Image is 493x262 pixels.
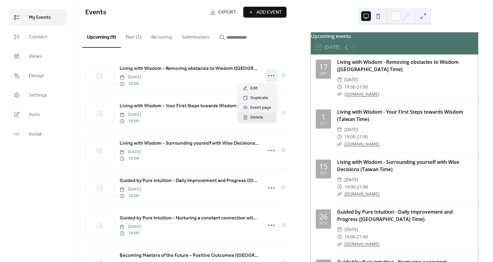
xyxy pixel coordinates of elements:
[320,171,327,175] div: Oct
[9,9,67,26] a: My Events
[29,14,51,21] span: My Events
[337,209,453,222] a: Guided by Pure Intuition - Daily Improvement and Progress ([GEOGRAPHIC_DATA] Time)
[320,122,327,126] div: Oct
[9,29,67,45] a: Connect
[319,222,327,226] div: Nov
[344,191,379,197] a: [DOMAIN_NAME]
[357,233,368,240] span: 21:00
[120,214,259,222] a: Guided by Pure Intuition - Nurturing a constant connection with the Creator (Taiwan Time)
[120,193,141,199] span: 19:00
[120,177,259,185] a: Guided by Pure Intuition - Daily Improvement and Progress ([GEOGRAPHIC_DATA] Time)
[9,106,67,123] a: Form
[337,133,342,140] div: ​
[337,190,342,198] div: ​
[120,102,259,110] span: Living with Wisdom - Your First Steps towards Wisdom (Taiwan Time)
[120,186,141,193] span: [DATE]
[337,159,459,173] a: Living with Wisdom - Surrounding yourself with Wise Decisions (Taiwan Time)
[337,59,459,73] a: Living with Wisdom - Removing obstacles to Wisdom ([GEOGRAPHIC_DATA] Time)
[337,126,342,133] div: ​
[256,9,282,16] span: Add Event
[319,63,328,71] div: 17
[319,163,328,170] div: 15
[344,133,355,140] span: 19:00
[120,149,141,155] span: [DATE]
[344,91,379,97] a: [DOMAIN_NAME]
[82,25,121,48] button: Upcoming (9)
[344,141,379,147] a: [DOMAIN_NAME]
[344,233,355,240] span: 19:00
[85,6,106,19] span: Events
[337,233,342,240] div: ​
[337,76,342,83] div: ​
[250,95,268,102] span: Duplicate
[344,241,379,247] a: [DOMAIN_NAME]
[357,183,368,191] span: 21:00
[337,240,342,248] div: ​
[120,112,141,118] span: [DATE]
[120,140,259,147] a: Living with Wisdom - Surrounding yourself with Wise Decisions (Taiwan Time)
[9,67,67,84] a: Design
[120,81,141,87] span: 19:00
[250,114,263,121] span: Delete
[29,111,40,119] span: Form
[29,33,48,41] span: Connect
[205,7,241,18] a: Export
[120,230,141,236] span: 19:00
[344,176,358,183] span: [DATE]
[120,252,259,260] a: Becoming Masters of the Future - Positive Outcomes ([GEOGRAPHIC_DATA] Time)
[337,83,342,91] div: ​
[29,53,42,60] span: Views
[344,126,358,133] span: [DATE]
[218,9,236,16] span: Export
[355,133,357,140] span: -
[121,25,146,47] button: Past (1)
[337,183,342,191] div: ​
[243,7,287,18] button: Add Event
[320,72,327,76] div: Sep
[337,140,342,148] div: ​
[120,65,259,72] span: Living with Wisdom - Removing obstacles to Wisdom ([GEOGRAPHIC_DATA] Time)
[250,104,271,112] span: Event page
[319,213,328,220] div: 26
[120,155,141,162] span: 19:00
[337,109,463,122] a: Living with Wisdom - Your First Steps towards Wisdom (Taiwan Time)
[9,126,67,142] a: Install
[250,85,258,92] span: Edit
[120,74,141,81] span: [DATE]
[29,92,47,99] span: Settings
[355,233,357,240] span: -
[120,224,141,230] span: [DATE]
[344,226,358,233] span: [DATE]
[337,226,342,233] div: ​
[120,65,259,73] a: Living with Wisdom - Removing obstacles to Wisdom ([GEOGRAPHIC_DATA] Time)
[355,183,357,191] span: -
[9,87,67,103] a: Settings
[357,83,368,91] span: 21:00
[146,25,177,47] button: Recurring
[344,183,355,191] span: 19:00
[344,76,358,83] span: [DATE]
[355,83,357,91] span: -
[29,131,41,138] span: Install
[321,113,326,120] div: 1
[120,140,259,147] span: Living with Wisdom - Surrounding yourself with Wise Decisions (Taiwan Time)
[311,33,478,40] div: Upcoming events
[120,118,141,124] span: 19:00
[337,176,342,183] div: ​
[9,48,67,64] a: Views
[337,91,342,98] div: ​
[120,215,259,222] span: Guided by Pure Intuition - Nurturing a constant connection with the Creator (Taiwan Time)
[344,83,355,91] span: 19:00
[357,133,368,140] span: 21:00
[29,72,44,80] span: Design
[177,25,214,47] button: Submissions
[120,102,259,110] a: Living with Wisdom - Your First Steps towards Wisdom (Taiwan Time)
